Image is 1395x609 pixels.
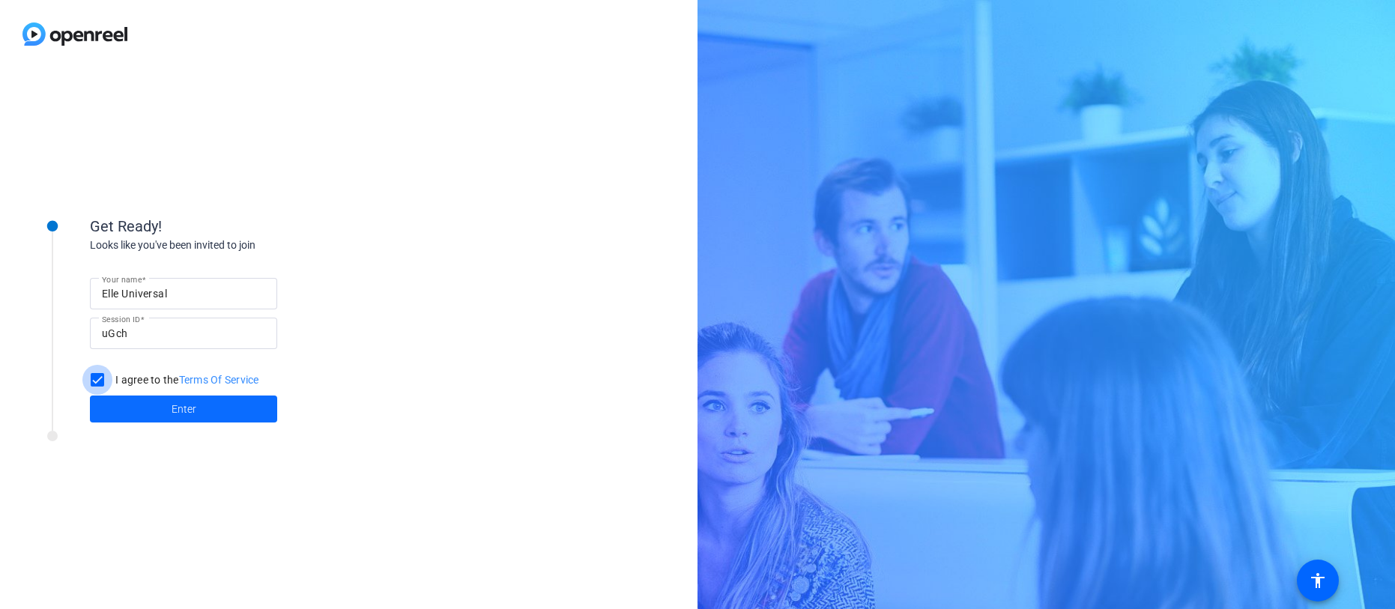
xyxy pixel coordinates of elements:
mat-label: Session ID [102,315,140,324]
label: I agree to the [112,372,259,387]
div: Looks like you've been invited to join [90,237,390,253]
span: Enter [172,402,196,417]
div: Get Ready! [90,215,390,237]
mat-label: Your name [102,275,142,284]
button: Enter [90,396,277,422]
a: Terms Of Service [179,374,259,386]
mat-icon: accessibility [1309,572,1327,590]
